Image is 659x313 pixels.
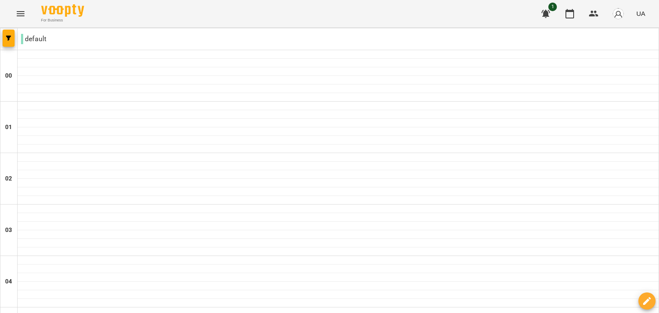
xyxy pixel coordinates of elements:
span: UA [636,9,645,18]
button: UA [633,6,649,21]
h6: 04 [5,277,12,286]
span: 1 [548,3,557,11]
button: Menu [10,3,31,24]
h6: 00 [5,71,12,81]
h6: 01 [5,123,12,132]
h6: 03 [5,226,12,235]
h6: 02 [5,174,12,184]
img: Voopty Logo [41,4,84,17]
span: For Business [41,18,84,23]
p: default [21,34,46,44]
img: avatar_s.png [612,8,624,20]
